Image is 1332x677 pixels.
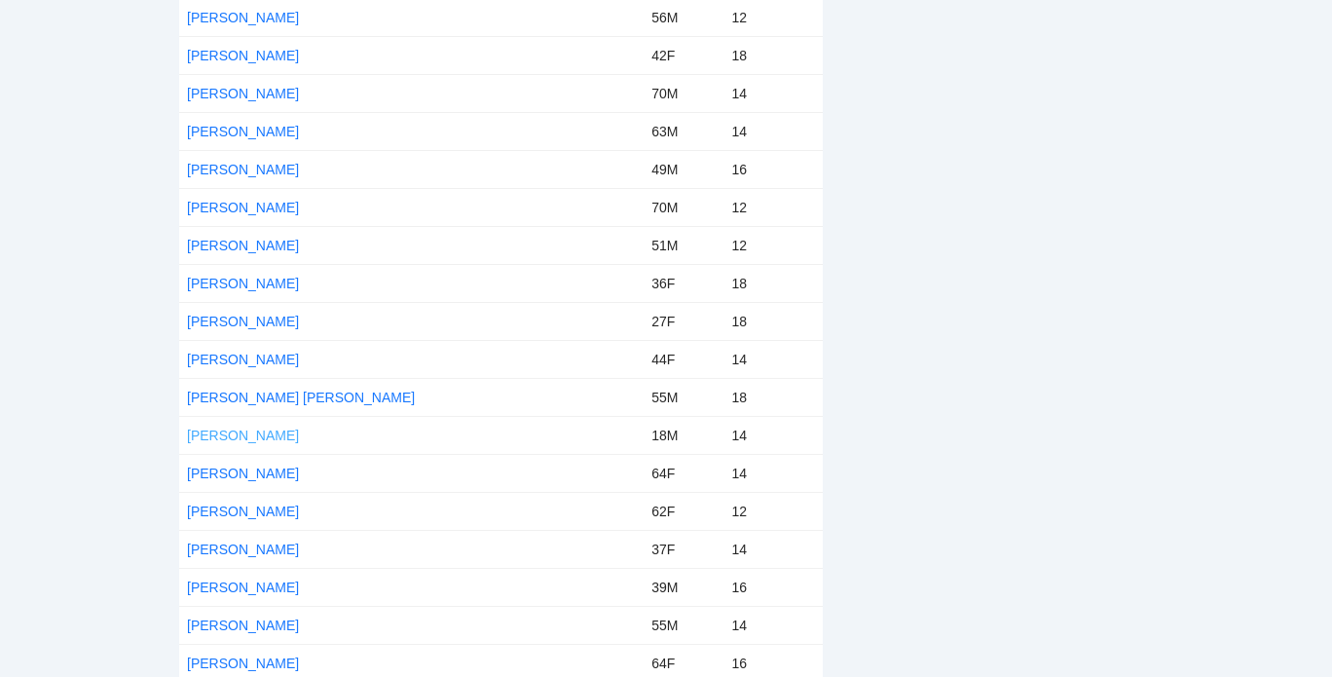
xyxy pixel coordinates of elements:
[644,417,723,455] td: 18M
[187,200,299,215] a: [PERSON_NAME]
[644,265,723,303] td: 36F
[724,75,824,113] td: 14
[187,428,299,443] a: [PERSON_NAME]
[187,48,299,63] a: [PERSON_NAME]
[644,75,723,113] td: 70M
[187,314,299,329] a: [PERSON_NAME]
[644,455,723,493] td: 64F
[187,124,299,139] a: [PERSON_NAME]
[644,303,723,341] td: 27F
[644,189,723,227] td: 70M
[724,113,824,151] td: 14
[724,493,824,531] td: 12
[644,113,723,151] td: 63M
[724,417,824,455] td: 14
[644,37,723,75] td: 42F
[724,531,824,569] td: 14
[724,151,824,189] td: 16
[644,341,723,379] td: 44F
[187,542,299,557] a: [PERSON_NAME]
[644,151,723,189] td: 49M
[724,379,824,417] td: 18
[187,504,299,519] a: [PERSON_NAME]
[187,10,299,25] a: [PERSON_NAME]
[644,227,723,265] td: 51M
[644,493,723,531] td: 62F
[187,86,299,101] a: [PERSON_NAME]
[724,265,824,303] td: 18
[187,238,299,253] a: [PERSON_NAME]
[187,390,415,405] a: [PERSON_NAME] [PERSON_NAME]
[187,352,299,367] a: [PERSON_NAME]
[724,37,824,75] td: 18
[187,618,299,633] a: [PERSON_NAME]
[644,607,723,645] td: 55M
[187,580,299,595] a: [PERSON_NAME]
[644,379,723,417] td: 55M
[187,656,299,671] a: [PERSON_NAME]
[644,569,723,607] td: 39M
[724,227,824,265] td: 12
[724,189,824,227] td: 12
[724,455,824,493] td: 14
[724,303,824,341] td: 18
[644,531,723,569] td: 37F
[724,341,824,379] td: 14
[724,607,824,645] td: 14
[187,162,299,177] a: [PERSON_NAME]
[187,466,299,481] a: [PERSON_NAME]
[187,276,299,291] a: [PERSON_NAME]
[724,569,824,607] td: 16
